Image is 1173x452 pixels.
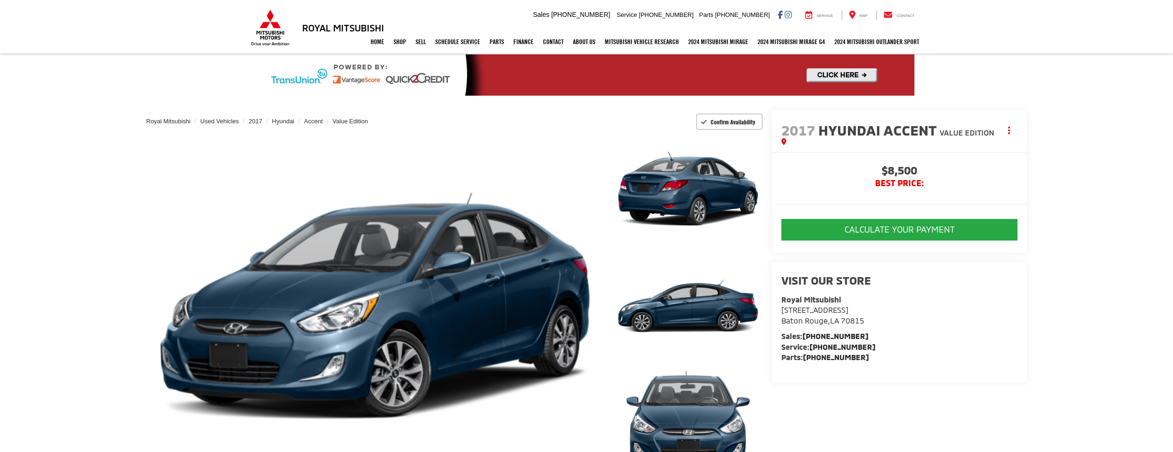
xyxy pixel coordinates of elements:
[617,11,637,18] span: Service
[818,121,940,138] span: Hyundai Accent
[785,11,792,18] a: Instagram: Click to visit our Instagram page
[781,316,864,325] span: ,
[781,305,864,325] a: [STREET_ADDRESS] Baton Rouge,LA 70815
[781,295,841,304] strong: Royal Mitsubishi
[485,30,509,53] a: Parts: Opens in a new tab
[817,14,833,18] span: Service
[259,54,914,96] img: Quick2Credit
[830,316,839,325] span: LA
[781,165,1017,179] span: $8,500
[614,133,763,245] a: Expand Photo 1
[551,11,610,18] span: [PHONE_NUMBER]
[411,30,431,53] a: Sell
[781,219,1017,241] button: CALCULATE YOUR PAYMENT
[830,30,924,53] a: 2024 Mitsubishi Outlander SPORT
[781,342,876,351] strong: Service:
[798,10,840,20] a: Service
[781,305,848,314] span: [STREET_ADDRESS]
[781,331,869,340] strong: Sales:
[699,11,713,18] span: Parts
[781,353,869,362] strong: Parts:
[809,342,876,351] a: [PHONE_NUMBER]
[696,113,763,130] button: Confirm Availability
[612,249,764,363] img: 2017 Hyundai Accent Value Edition
[200,118,239,125] a: Used Vehicles
[802,331,869,340] a: [PHONE_NUMBER]
[1008,127,1010,134] span: dropdown dots
[431,30,485,53] a: Schedule Service: Opens in a new tab
[389,30,411,53] a: Shop
[803,353,869,362] a: [PHONE_NUMBER]
[639,11,694,18] span: [PHONE_NUMBER]
[753,30,830,53] a: 2024 Mitsubishi Mirage G4
[304,118,323,125] a: Accent
[146,118,191,125] a: Royal Mitsubishi
[860,14,868,18] span: Map
[897,14,914,18] span: Contact
[614,250,763,362] a: Expand Photo 2
[711,118,755,126] span: Confirm Availability
[781,316,828,325] span: Baton Rouge
[600,30,683,53] a: Mitsubishi Vehicle Research
[568,30,600,53] a: About Us
[781,121,815,138] span: 2017
[1001,122,1017,138] button: Actions
[940,128,994,137] span: Value Edition
[302,23,384,33] h3: Royal Mitsubishi
[683,30,753,53] a: 2024 Mitsubishi Mirage
[333,118,368,125] a: Value Edition
[876,10,921,20] a: Contact
[781,179,1017,188] span: BEST PRICE:
[715,11,770,18] span: [PHONE_NUMBER]
[778,11,783,18] a: Facebook: Click to visit our Facebook page
[249,9,291,46] img: Mitsubishi
[781,274,1017,286] h2: Visit our Store
[841,316,864,325] span: 70815
[538,30,568,53] a: Contact
[842,10,875,20] a: Map
[249,118,262,125] a: 2017
[533,11,549,18] span: Sales
[272,118,295,125] a: Hyundai
[509,30,538,53] a: Finance
[366,30,389,53] a: Home
[612,132,764,246] img: 2017 Hyundai Accent Value Edition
